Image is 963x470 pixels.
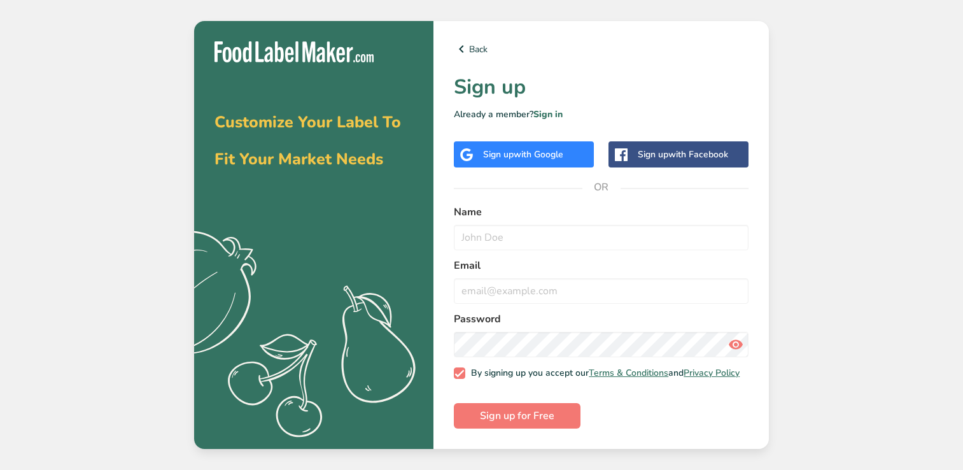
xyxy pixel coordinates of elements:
[582,168,621,206] span: OR
[454,403,580,429] button: Sign up for Free
[214,111,401,170] span: Customize Your Label To Fit Your Market Needs
[480,408,554,424] span: Sign up for Free
[589,367,668,379] a: Terms & Conditions
[454,204,749,220] label: Name
[454,41,749,57] a: Back
[454,72,749,103] h1: Sign up
[454,225,749,250] input: John Doe
[454,311,749,327] label: Password
[533,108,563,120] a: Sign in
[214,41,374,62] img: Food Label Maker
[668,148,728,160] span: with Facebook
[684,367,740,379] a: Privacy Policy
[454,278,749,304] input: email@example.com
[483,148,563,161] div: Sign up
[454,108,749,121] p: Already a member?
[454,258,749,273] label: Email
[465,367,740,379] span: By signing up you accept our and
[514,148,563,160] span: with Google
[638,148,728,161] div: Sign up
